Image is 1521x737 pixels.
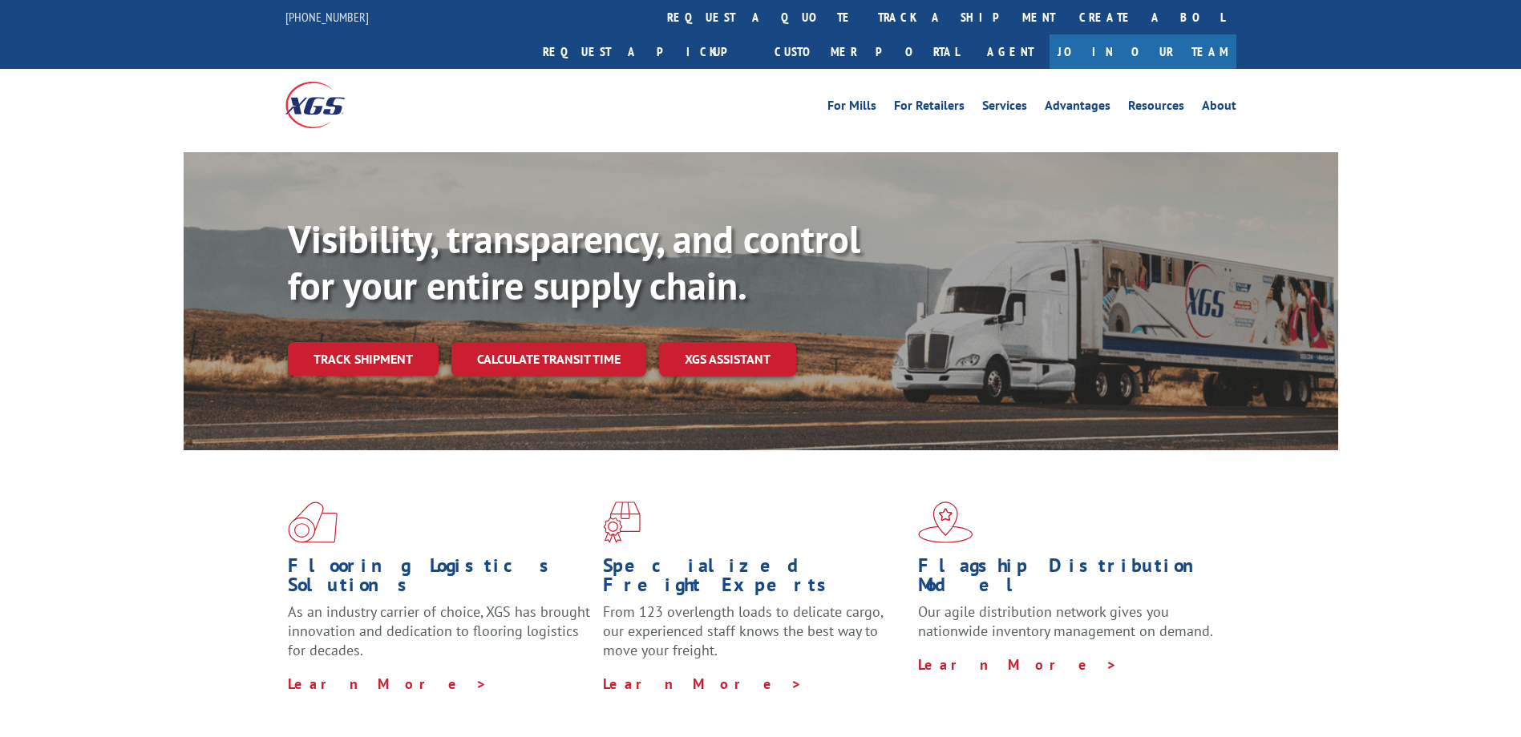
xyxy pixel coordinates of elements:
a: Learn More > [288,675,487,693]
a: About [1202,99,1236,117]
span: As an industry carrier of choice, XGS has brought innovation and dedication to flooring logistics... [288,602,590,659]
span: Our agile distribution network gives you nationwide inventory management on demand. [918,602,1213,640]
a: Calculate transit time [451,342,646,377]
a: Learn More > [918,655,1118,674]
img: xgs-icon-total-supply-chain-intelligence-red [288,501,338,543]
h1: Flooring Logistics Solutions [288,556,591,602]
h1: Flagship Distribution Model [918,556,1221,602]
a: Join Our Team [1050,34,1236,69]
a: Learn More > [603,675,803,693]
a: Agent [971,34,1050,69]
a: Services [982,99,1027,117]
a: Track shipment [288,342,439,376]
a: [PHONE_NUMBER] [285,9,369,25]
h1: Specialized Freight Experts [603,556,906,602]
img: xgs-icon-flagship-distribution-model-red [918,501,973,543]
a: For Retailers [894,99,965,117]
a: Resources [1128,99,1184,117]
a: Advantages [1045,99,1110,117]
img: xgs-icon-focused-on-flooring-red [603,501,641,543]
p: From 123 overlength loads to delicate cargo, our experienced staff knows the best way to move you... [603,602,906,674]
a: Request a pickup [531,34,763,69]
a: XGS ASSISTANT [659,342,796,377]
a: Customer Portal [763,34,971,69]
a: For Mills [827,99,876,117]
b: Visibility, transparency, and control for your entire supply chain. [288,214,860,310]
